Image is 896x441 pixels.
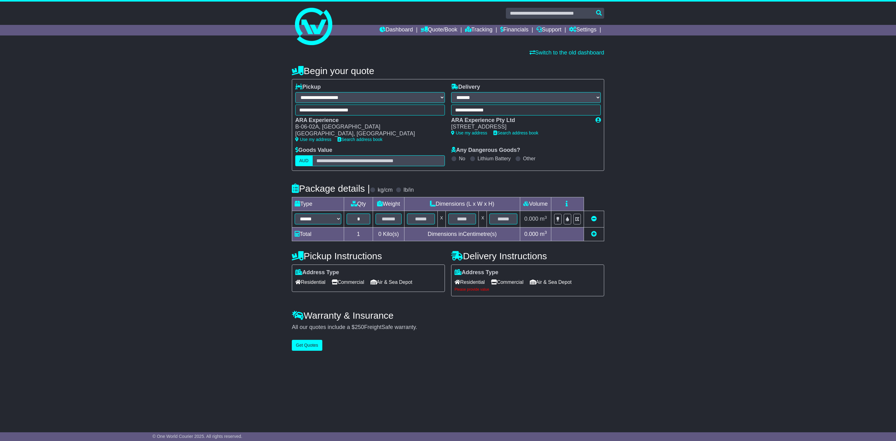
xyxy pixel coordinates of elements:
[459,156,465,162] label: No
[292,310,604,321] h4: Warranty & Insurance
[500,25,529,35] a: Financials
[404,197,520,211] td: Dimensions (L x W x H)
[591,216,597,222] a: Remove this item
[479,211,487,227] td: x
[378,231,381,237] span: 0
[478,156,511,162] label: Lithium Battery
[295,130,439,137] div: [GEOGRAPHIC_DATA], [GEOGRAPHIC_DATA]
[378,187,393,194] label: kg/cm
[344,227,373,241] td: 1
[544,215,547,220] sup: 3
[295,117,439,124] div: ARA Experience
[569,25,596,35] a: Settings
[292,340,322,351] button: Get Quotes
[493,130,538,135] a: Search address book
[540,231,547,237] span: m
[292,197,344,211] td: Type
[451,130,487,135] a: Use my address
[536,25,562,35] a: Support
[295,269,339,276] label: Address Type
[530,277,572,287] span: Air & Sea Depot
[292,183,370,194] h4: Package details |
[455,287,601,292] div: Please provide value
[332,277,364,287] span: Commercial
[295,84,321,91] label: Pickup
[292,251,445,261] h4: Pickup Instructions
[292,324,604,331] div: All our quotes include a $ FreightSafe warranty.
[292,66,604,76] h4: Begin your quote
[295,277,325,287] span: Residential
[292,227,344,241] td: Total
[544,230,547,235] sup: 3
[295,137,331,142] a: Use my address
[451,124,589,130] div: [STREET_ADDRESS]
[451,117,589,124] div: ARA Experience Pty Ltd
[371,277,413,287] span: Air & Sea Depot
[295,147,332,154] label: Goods Value
[455,277,485,287] span: Residential
[524,216,538,222] span: 0.000
[421,25,457,35] a: Quote/Book
[152,434,242,439] span: © One World Courier 2025. All rights reserved.
[523,156,535,162] label: Other
[373,197,404,211] td: Weight
[404,187,414,194] label: lb/in
[355,324,364,330] span: 250
[540,216,547,222] span: m
[491,277,523,287] span: Commercial
[451,251,604,261] h4: Delivery Instructions
[437,211,446,227] td: x
[344,197,373,211] td: Qty
[524,231,538,237] span: 0.000
[295,155,313,166] label: AUD
[530,49,604,56] a: Switch to the old dashboard
[465,25,492,35] a: Tracking
[451,84,480,91] label: Delivery
[455,269,498,276] label: Address Type
[380,25,413,35] a: Dashboard
[404,227,520,241] td: Dimensions in Centimetre(s)
[373,227,404,241] td: Kilo(s)
[338,137,382,142] a: Search address book
[520,197,551,211] td: Volume
[591,231,597,237] a: Add new item
[451,147,520,154] label: Any Dangerous Goods?
[295,124,439,130] div: B-06-02A, [GEOGRAPHIC_DATA]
